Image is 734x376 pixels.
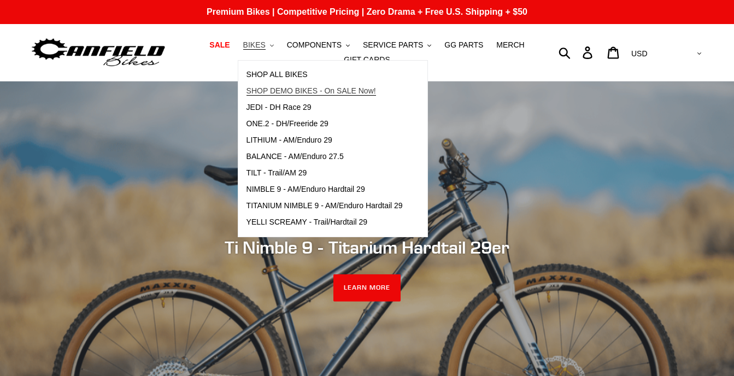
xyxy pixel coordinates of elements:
a: BALANCE - AM/Enduro 27.5 [238,149,411,165]
span: BALANCE - AM/Enduro 27.5 [246,152,344,161]
span: GG PARTS [444,40,483,50]
span: BIKES [243,40,266,50]
a: MERCH [491,38,530,52]
a: YELLI SCREAMY - Trail/Hardtail 29 [238,214,411,231]
a: GIFT CARDS [338,52,396,67]
span: TITANIUM NIMBLE 9 - AM/Enduro Hardtail 29 [246,201,403,210]
span: JEDI - DH Race 29 [246,103,312,112]
a: SALE [204,38,235,52]
span: SALE [209,40,230,50]
a: NIMBLE 9 - AM/Enduro Hardtail 29 [238,181,411,198]
button: COMPONENTS [281,38,355,52]
span: GIFT CARDS [344,55,390,64]
span: SHOP ALL BIKES [246,70,308,79]
a: GG PARTS [439,38,489,52]
a: LEARN MORE [333,274,401,302]
a: SHOP DEMO BIKES - On SALE Now! [238,83,411,99]
span: COMPONENTS [287,40,342,50]
a: JEDI - DH Race 29 [238,99,411,116]
span: SHOP DEMO BIKES - On SALE Now! [246,86,376,96]
span: YELLI SCREAMY - Trail/Hardtail 29 [246,218,368,227]
span: TILT - Trail/AM 29 [246,168,307,178]
span: NIMBLE 9 - AM/Enduro Hardtail 29 [246,185,365,194]
a: ONE.2 - DH/Freeride 29 [238,116,411,132]
span: SERVICE PARTS [363,40,423,50]
span: MERCH [496,40,524,50]
span: ONE.2 - DH/Freeride 29 [246,119,328,128]
span: LITHIUM - AM/Enduro 29 [246,136,332,145]
a: SHOP ALL BIKES [238,67,411,83]
button: SERVICE PARTS [357,38,437,52]
button: BIKES [238,38,279,52]
h2: Ti Nimble 9 - Titanium Hardtail 29er [69,237,665,258]
a: TITANIUM NIMBLE 9 - AM/Enduro Hardtail 29 [238,198,411,214]
a: LITHIUM - AM/Enduro 29 [238,132,411,149]
img: Canfield Bikes [30,36,167,70]
a: TILT - Trail/AM 29 [238,165,411,181]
